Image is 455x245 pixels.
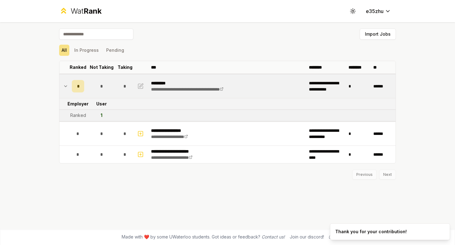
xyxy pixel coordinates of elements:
[361,6,396,17] button: e35zhu
[335,229,407,235] div: Thank you for your contribution!
[118,64,132,70] p: Taking
[122,234,285,240] span: Made with ❤️ by some UWaterloo students. Got ideas or feedback?
[104,45,127,56] button: Pending
[360,29,396,40] button: Import Jobs
[262,234,285,239] a: Contact us!
[290,234,324,240] div: Join our discord!
[69,98,87,109] td: Employer
[101,112,102,118] div: 1
[70,112,86,118] div: Ranked
[90,64,114,70] p: Not Taking
[70,64,86,70] p: Ranked
[72,45,101,56] button: In Progress
[59,6,102,16] a: WatRank
[71,6,102,16] div: Wat
[84,7,102,16] span: Rank
[366,7,383,15] span: e35zhu
[87,98,116,109] td: User
[59,45,69,56] button: All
